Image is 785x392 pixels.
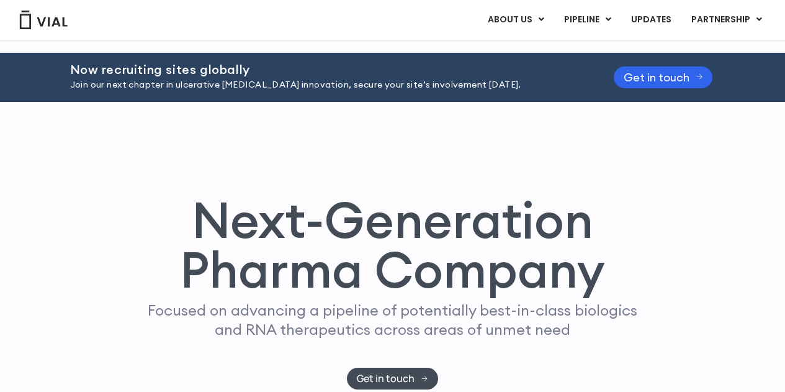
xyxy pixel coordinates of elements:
[124,195,662,294] h1: Next-Generation Pharma Company
[681,9,772,30] a: PARTNERSHIPMenu Toggle
[70,63,583,76] h2: Now recruiting sites globally
[478,9,554,30] a: ABOUT USMenu Toggle
[624,73,689,82] span: Get in touch
[554,9,621,30] a: PIPELINEMenu Toggle
[357,374,415,383] span: Get in touch
[143,301,643,339] p: Focused on advancing a pipeline of potentially best-in-class biologics and RNA therapeutics acros...
[347,368,438,390] a: Get in touch
[614,66,713,88] a: Get in touch
[621,9,681,30] a: UPDATES
[70,78,583,92] p: Join our next chapter in ulcerative [MEDICAL_DATA] innovation, secure your site’s involvement [DA...
[19,11,68,29] img: Vial Logo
